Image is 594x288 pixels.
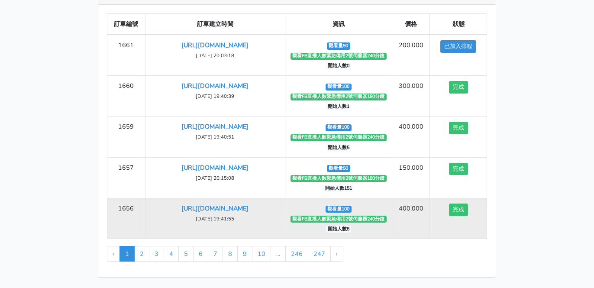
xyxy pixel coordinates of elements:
[323,185,354,192] span: 開始人數151
[392,116,430,157] td: 400.000
[196,93,234,100] small: [DATE] 19:40:39
[196,52,234,59] small: [DATE] 20:03:18
[327,165,350,172] span: 觀看量50
[149,246,164,262] a: 3
[449,81,468,94] button: 完成
[196,133,234,140] small: [DATE] 19:40:51
[449,163,468,175] button: 完成
[181,41,249,49] a: [URL][DOMAIN_NAME]
[392,14,430,35] th: 價格
[196,175,234,181] small: [DATE] 20:15:08
[252,246,271,262] a: 10
[208,246,223,262] a: 7
[392,35,430,76] td: 200.000
[327,42,350,49] span: 觀看量50
[196,215,234,222] small: [DATE] 19:41:55
[181,122,249,131] a: [URL][DOMAIN_NAME]
[326,84,352,91] span: 觀看量100
[326,124,352,131] span: 觀看量100
[119,246,135,262] span: 1
[326,226,352,233] span: 開始人數8
[285,246,308,262] a: 246
[308,246,331,262] a: 247
[164,246,179,262] a: 4
[107,157,145,198] td: 1657
[134,246,149,262] a: 2
[237,246,252,262] a: 9
[392,198,430,239] td: 400.000
[326,206,352,213] span: 觀看量100
[181,81,249,90] a: [URL][DOMAIN_NAME]
[449,204,468,216] button: 完成
[291,53,387,60] span: 觀看FB直播人數緊急備用2號伺服器240分鐘
[392,76,430,116] td: 300.000
[107,198,145,239] td: 1656
[291,216,387,223] span: 觀看FB直播人數緊急備用2號伺服器240分鐘
[449,122,468,134] button: 完成
[285,14,392,35] th: 資訊
[330,246,343,262] a: Next »
[326,144,352,151] span: 開始人數5
[178,246,194,262] a: 5
[392,157,430,198] td: 150.000
[145,14,285,35] th: 訂單建立時間
[181,163,249,172] a: [URL][DOMAIN_NAME]
[107,76,145,116] td: 1660
[193,246,208,262] a: 6
[291,175,387,182] span: 觀看FB直播人數緊急備用2號伺服器180分鐘
[107,14,145,35] th: 訂單編號
[326,104,352,110] span: 開始人數1
[181,204,249,213] a: [URL][DOMAIN_NAME]
[107,116,145,157] td: 1659
[107,35,145,76] td: 1661
[326,63,352,70] span: 開始人數0
[107,246,120,262] li: « Previous
[223,246,238,262] a: 8
[440,40,476,53] button: 已加入排程
[291,134,387,141] span: 觀看FB直播人數緊急備用2號伺服器240分鐘
[430,14,487,35] th: 狀態
[291,94,387,100] span: 觀看FB直播人數緊急備用2號伺服器180分鐘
